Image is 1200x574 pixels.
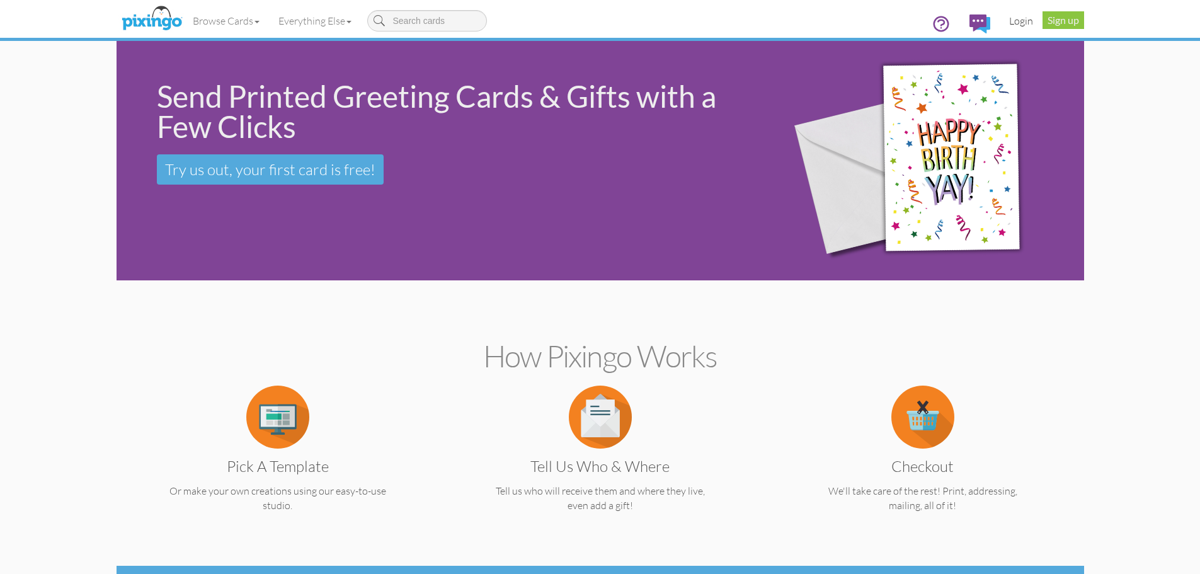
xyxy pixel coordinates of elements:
h2: How Pixingo works [139,340,1062,373]
a: Tell us Who & Where Tell us who will receive them and where they live, even add a gift! [464,410,737,513]
div: Send Printed Greeting Cards & Gifts with a Few Clicks [157,81,751,142]
input: Search cards [367,10,487,32]
img: item.alt [569,386,632,449]
a: Checkout We'll take care of the rest! Print, addressing, mailing, all of it! [786,410,1060,513]
a: Browse Cards [183,5,269,37]
p: Or make your own creations using our easy-to-use studio. [141,484,414,513]
a: Login [1000,5,1043,37]
span: Try us out, your first card is free! [165,160,375,179]
img: pixingo logo [118,3,185,35]
a: Pick a Template Or make your own creations using our easy-to-use studio. [141,410,414,513]
img: 942c5090-71ba-4bfc-9a92-ca782dcda692.png [772,23,1076,299]
p: We'll take care of the rest! Print, addressing, mailing, all of it! [786,484,1060,513]
h3: Tell us Who & Where [473,458,728,474]
img: comments.svg [969,14,990,33]
img: item.alt [891,386,954,449]
h3: Checkout [796,458,1050,474]
h3: Pick a Template [151,458,405,474]
a: Try us out, your first card is free! [157,154,384,185]
p: Tell us who will receive them and where they live, even add a gift! [464,484,737,513]
img: item.alt [246,386,309,449]
a: Everything Else [269,5,361,37]
a: Sign up [1043,11,1084,29]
